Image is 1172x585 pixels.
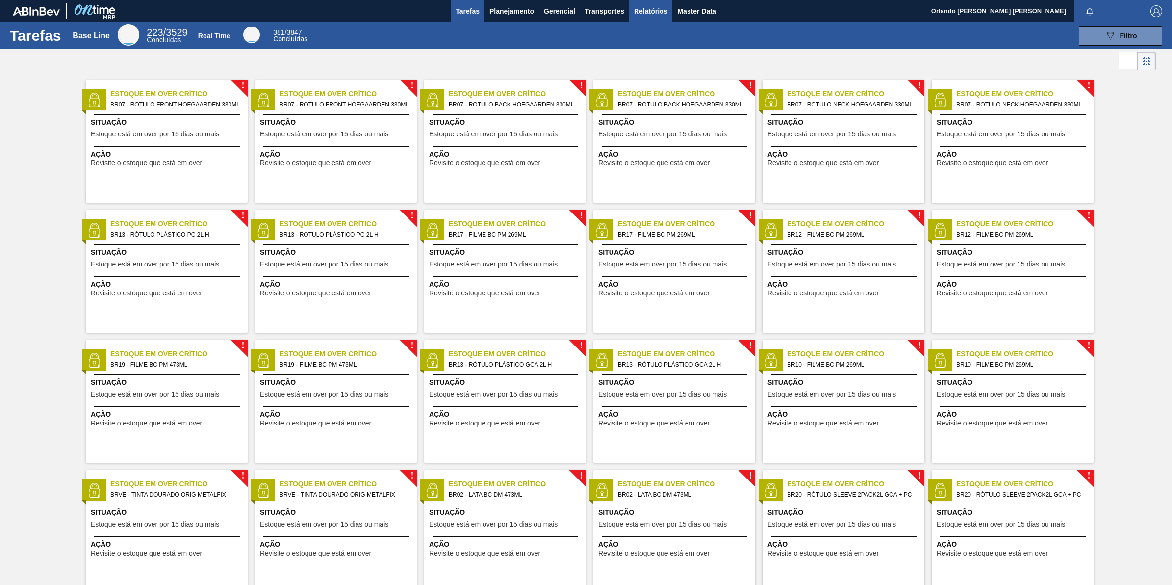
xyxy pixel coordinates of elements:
[598,521,727,528] span: Estoque está em over por 15 dias ou mais
[256,223,271,238] img: status
[918,212,921,219] span: !
[260,247,414,258] span: Situação
[241,472,244,479] span: !
[110,229,240,240] span: BR13 - RÓTULO PLÁSTICO PC 2L H
[767,290,879,297] span: Revisite o estoque que está em over
[767,131,896,138] span: Estoque está em over por 15 dias ou mais
[544,5,575,17] span: Gerencial
[147,28,187,43] div: Base Line
[91,539,245,550] span: Ação
[598,247,753,258] span: Situação
[764,483,778,498] img: status
[594,223,609,238] img: status
[198,32,230,40] div: Real Time
[256,483,271,498] img: status
[767,377,922,388] span: Situação
[91,377,245,388] span: Situação
[933,93,947,107] img: status
[634,5,667,17] span: Relatórios
[787,359,917,370] span: BR10 - FILME BC PM 269ML
[425,483,440,498] img: status
[87,93,102,107] img: status
[767,117,922,128] span: Situação
[429,261,558,268] span: Estoque está em over por 15 dias ou mais
[110,219,248,229] span: Estoque em Over Crítico
[87,483,102,498] img: status
[787,99,917,110] span: BR07 - ROTULO NECK HOEGAARDEN 330ML
[429,290,540,297] span: Revisite o estoque que está em over
[598,290,710,297] span: Revisite o estoque que está em over
[260,521,388,528] span: Estoque está em over por 15 dias ou mais
[598,160,710,167] span: Revisite o estoque que está em over
[13,7,60,16] img: TNhmsLtSVTkK8tSr43FrP2fwEKptu5GPRR3wAAAABJRU5ErkJggg==
[110,359,240,370] span: BR19 - FILME BC PM 473ML
[956,479,1094,489] span: Estoque em Over Crítico
[273,29,307,42] div: Real Time
[425,223,440,238] img: status
[91,131,219,138] span: Estoque está em over por 15 dias ou mais
[767,521,896,528] span: Estoque está em over por 15 dias ou mais
[580,82,583,89] span: !
[87,353,102,368] img: status
[1079,26,1162,46] button: Filtro
[1087,342,1090,349] span: !
[147,27,163,38] span: 223
[1074,4,1105,18] button: Notificações
[598,409,753,420] span: Ação
[918,82,921,89] span: !
[110,479,248,489] span: Estoque em Over Crítico
[456,5,480,17] span: Tarefas
[1150,5,1162,17] img: Logout
[937,290,1048,297] span: Revisite o estoque que está em over
[91,507,245,518] span: Situação
[260,507,414,518] span: Situação
[598,261,727,268] span: Estoque está em over por 15 dias ou mais
[91,409,245,420] span: Ação
[256,353,271,368] img: status
[580,212,583,219] span: !
[937,420,1048,427] span: Revisite o estoque que está em over
[429,420,540,427] span: Revisite o estoque que está em over
[91,261,219,268] span: Estoque está em over por 15 dias ou mais
[937,539,1091,550] span: Ação
[594,353,609,368] img: status
[449,479,586,489] span: Estoque em Over Crítico
[410,212,413,219] span: !
[937,521,1065,528] span: Estoque está em over por 15 dias ou mais
[118,24,139,46] div: Base Line
[956,219,1094,229] span: Estoque em Over Crítico
[618,99,747,110] span: BR07 - ROTULO BACK HOEGAARDEN 330ML
[937,507,1091,518] span: Situação
[1137,52,1156,70] div: Visão em Cards
[767,247,922,258] span: Situação
[937,160,1048,167] span: Revisite o estoque que está em over
[933,483,947,498] img: status
[489,5,534,17] span: Planejamento
[598,391,727,398] span: Estoque está em over por 15 dias ou mais
[260,550,371,557] span: Revisite o estoque que está em over
[1087,212,1090,219] span: !
[749,472,752,479] span: !
[429,279,584,290] span: Ação
[110,89,248,99] span: Estoque em Over Crítico
[91,117,245,128] span: Situação
[677,5,716,17] span: Master Data
[110,489,240,500] span: BRVE - TINTA DOURADO ORIG METALFIX
[280,99,409,110] span: BR07 - ROTULO FRONT HOEGAARDEN 330ML
[280,479,417,489] span: Estoque em Over Crítico
[937,409,1091,420] span: Ação
[1120,32,1137,40] span: Filtro
[937,131,1065,138] span: Estoque está em over por 15 dias ou mais
[260,539,414,550] span: Ação
[956,489,1086,500] span: BR20 - RÓTULO SLEEVE 2PACK2L GCA + PC
[937,550,1048,557] span: Revisite o estoque que está em over
[956,359,1086,370] span: BR10 - FILME BC PM 269ML
[429,550,540,557] span: Revisite o estoque que está em over
[91,391,219,398] span: Estoque está em over por 15 dias ou mais
[256,93,271,107] img: status
[764,223,778,238] img: status
[767,409,922,420] span: Ação
[767,149,922,160] span: Ação
[598,550,710,557] span: Revisite o estoque que está em over
[598,420,710,427] span: Revisite o estoque que está em over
